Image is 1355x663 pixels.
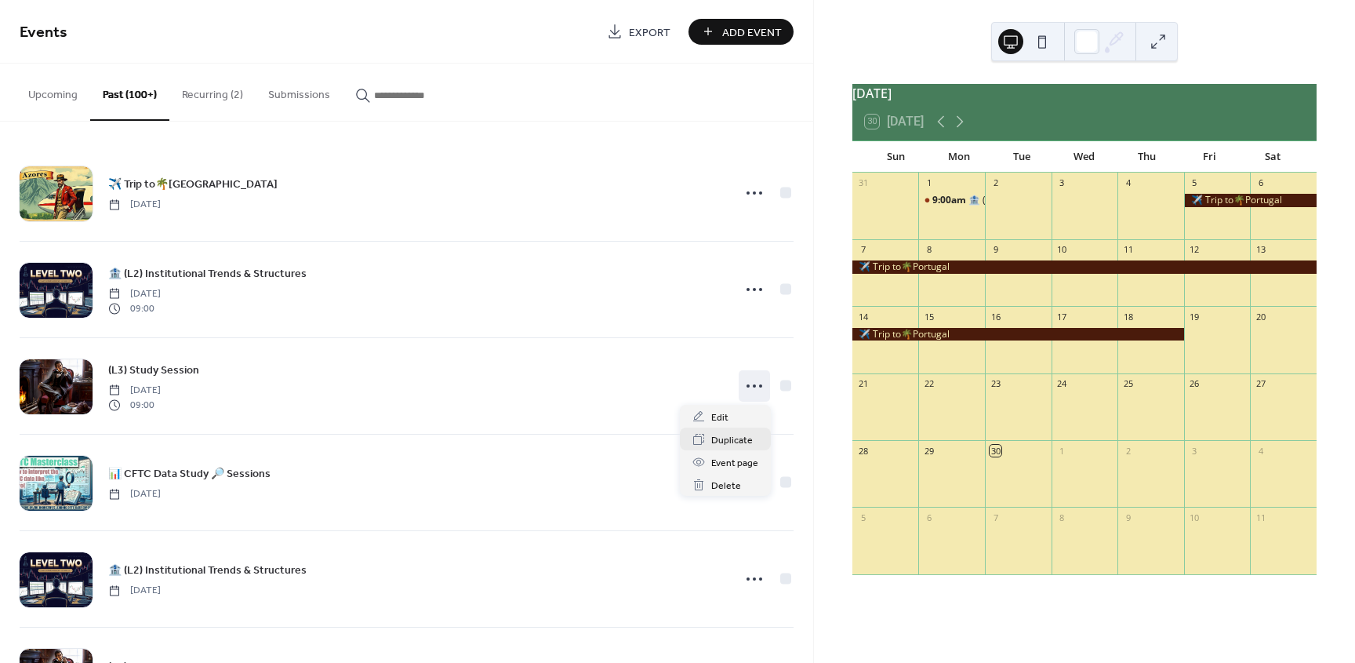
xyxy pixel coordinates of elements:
[108,384,161,398] span: [DATE]
[108,487,161,501] span: [DATE]
[711,478,741,494] span: Delete
[108,177,278,193] span: ✈️ Trip to🌴[GEOGRAPHIC_DATA]
[990,378,1001,390] div: 23
[857,378,869,390] div: 21
[1189,378,1201,390] div: 26
[932,194,968,207] span: 9:00am
[169,64,256,119] button: Recurring (2)
[688,19,794,45] button: Add Event
[1056,311,1068,322] div: 17
[1255,244,1266,256] div: 13
[1056,445,1068,457] div: 1
[108,464,271,483] a: 📊 CFTC Data Study 🔎 Sessions
[857,244,869,256] div: 7
[857,311,869,322] div: 14
[90,64,169,121] button: Past (100+)
[108,561,307,579] a: 🏦 (L2) Institutional Trends & Structures
[857,177,869,189] div: 31
[990,177,1001,189] div: 2
[990,512,1001,523] div: 7
[1179,141,1241,173] div: Fri
[1056,378,1068,390] div: 24
[108,361,199,379] a: (L3) Study Session
[1122,311,1134,322] div: 18
[1255,512,1266,523] div: 11
[108,266,307,282] span: 🏦 (L2) Institutional Trends & Structures
[1184,194,1317,207] div: ✈️ Trip to🌴Portugal
[108,398,161,412] span: 09:00
[990,244,1001,256] div: 9
[16,64,90,119] button: Upcoming
[923,311,935,322] div: 15
[1122,378,1134,390] div: 25
[1189,311,1201,322] div: 19
[595,19,682,45] a: Export
[1056,244,1068,256] div: 10
[108,584,161,598] span: [DATE]
[108,287,161,301] span: [DATE]
[852,260,1317,274] div: ✈️ Trip to🌴Portugal
[857,512,869,523] div: 5
[1255,445,1266,457] div: 4
[711,410,728,426] span: Edit
[1056,177,1068,189] div: 3
[1122,445,1134,457] div: 2
[1122,177,1134,189] div: 4
[1255,177,1266,189] div: 6
[923,512,935,523] div: 6
[923,378,935,390] div: 22
[1122,512,1134,523] div: 9
[918,194,985,207] div: 🏦 (L2) Institutional Trends & Structures
[1116,141,1179,173] div: Thu
[711,455,758,472] span: Event page
[629,24,670,41] span: Export
[990,311,1001,322] div: 16
[108,466,271,483] span: 📊 CFTC Data Study 🔎 Sessions
[923,244,935,256] div: 8
[990,141,1053,173] div: Tue
[1189,512,1201,523] div: 10
[108,362,199,379] span: (L3) Study Session
[990,445,1001,457] div: 30
[1241,141,1304,173] div: Sat
[108,264,307,282] a: 🏦 (L2) Institutional Trends & Structures
[108,301,161,315] span: 09:00
[968,194,1142,207] div: 🏦 (L2) Institutional Trends & Structures
[852,328,1184,341] div: ✈️ Trip to🌴Portugal
[928,141,990,173] div: Mon
[1189,177,1201,189] div: 5
[108,175,278,193] a: ✈️ Trip to🌴[GEOGRAPHIC_DATA]
[108,563,307,579] span: 🏦 (L2) Institutional Trends & Structures
[1189,244,1201,256] div: 12
[108,198,161,212] span: [DATE]
[1053,141,1116,173] div: Wed
[711,432,753,449] span: Duplicate
[923,177,935,189] div: 1
[1122,244,1134,256] div: 11
[722,24,782,41] span: Add Event
[1056,512,1068,523] div: 8
[852,84,1317,103] div: [DATE]
[1255,311,1266,322] div: 20
[923,445,935,457] div: 29
[1189,445,1201,457] div: 3
[865,141,928,173] div: Sun
[1255,378,1266,390] div: 27
[20,17,67,48] span: Events
[256,64,343,119] button: Submissions
[857,445,869,457] div: 28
